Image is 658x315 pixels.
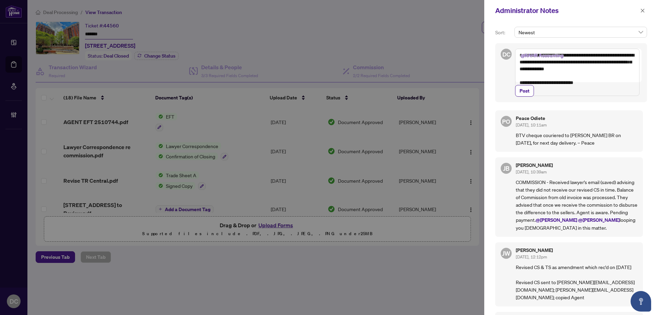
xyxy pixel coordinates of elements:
[516,122,547,128] span: [DATE], 10:11am
[502,117,510,126] span: PO
[516,169,547,174] span: [DATE], 10:39am
[503,163,510,173] span: JB
[502,249,510,258] span: JW
[495,5,638,16] div: Administrator Notes
[516,116,637,121] h5: Peace Odiete
[516,178,637,231] p: COMMISSION - Received lawyer's email (saved) advising that they did not receive our revised CS in...
[640,8,645,13] span: close
[515,85,534,97] button: Post
[495,29,512,36] p: Sort:
[516,163,637,168] h5: [PERSON_NAME]
[516,254,547,259] span: [DATE], 12:12pm
[516,248,637,253] h5: [PERSON_NAME]
[519,27,643,37] span: Newest
[520,85,529,96] span: Post
[516,263,637,301] p: Revised CS & TS as amendment which rec'd on [DATE] Revised CS sent to [PERSON_NAME][EMAIL_ADDRESS...
[516,131,637,146] p: BTV cheque couriered to [PERSON_NAME] BR on [DATE], for next day delivery. – Peace
[536,217,577,223] span: @[PERSON_NAME]
[502,49,510,59] span: DC
[578,217,620,223] span: @[PERSON_NAME]
[631,291,651,312] button: Open asap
